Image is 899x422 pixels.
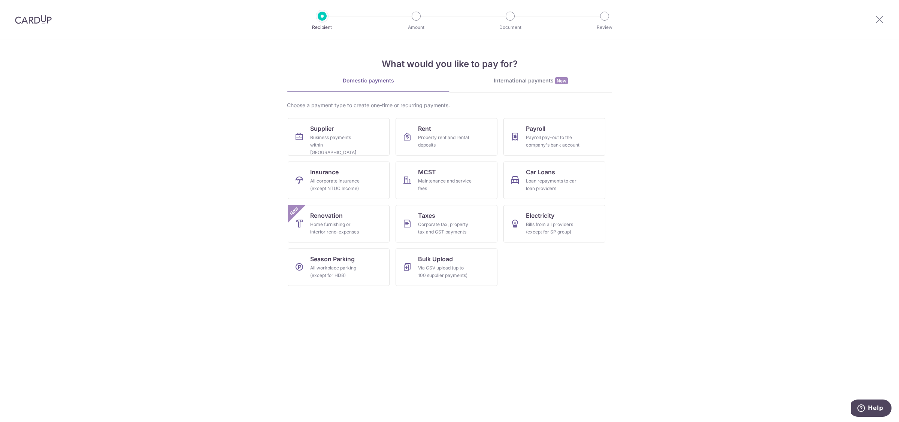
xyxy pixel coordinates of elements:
[15,15,52,24] img: CardUp
[396,248,497,286] a: Bulk UploadVia CSV upload (up to 100 supplier payments)
[310,221,364,236] div: Home furnishing or interior reno-expenses
[503,118,605,156] a: PayrollPayroll pay-out to the company's bank account
[294,24,350,31] p: Recipient
[310,168,339,177] span: Insurance
[526,221,580,236] div: Bills from all providers (except for SP group)
[526,168,555,177] span: Car Loans
[449,77,612,85] div: International payments
[287,77,449,84] div: Domestic payments
[418,211,435,220] span: Taxes
[418,124,431,133] span: Rent
[418,264,472,279] div: Via CSV upload (up to 100 supplier payments)
[288,118,390,156] a: SupplierBusiness payments within [GEOGRAPHIC_DATA]
[396,205,497,242] a: TaxesCorporate tax, property tax and GST payments
[526,211,554,220] span: Electricity
[288,205,300,217] span: New
[396,118,497,156] a: RentProperty rent and rental deposits
[310,177,364,192] div: All corporate insurance (except NTUC Income)
[310,124,334,133] span: Supplier
[526,134,580,149] div: Payroll pay-out to the company's bank account
[418,221,472,236] div: Corporate tax, property tax and GST payments
[526,124,545,133] span: Payroll
[287,57,612,71] h4: What would you like to pay for?
[310,264,364,279] div: All workplace parking (except for HDB)
[482,24,538,31] p: Document
[577,24,632,31] p: Review
[288,162,390,199] a: InsuranceAll corporate insurance (except NTUC Income)
[310,211,343,220] span: Renovation
[287,102,612,109] div: Choose a payment type to create one-time or recurring payments.
[555,77,568,84] span: New
[418,254,453,263] span: Bulk Upload
[503,162,605,199] a: Car LoansLoan repayments to car loan providers
[503,205,605,242] a: ElectricityBills from all providers (except for SP group)
[851,400,892,418] iframe: Opens a widget where you can find more information
[388,24,444,31] p: Amount
[288,248,390,286] a: Season ParkingAll workplace parking (except for HDB)
[418,177,472,192] div: Maintenance and service fees
[418,134,472,149] div: Property rent and rental deposits
[418,168,436,177] span: MCST
[526,177,580,192] div: Loan repayments to car loan providers
[310,134,364,156] div: Business payments within [GEOGRAPHIC_DATA]
[396,162,497,199] a: MCSTMaintenance and service fees
[310,254,355,263] span: Season Parking
[288,205,390,242] a: RenovationHome furnishing or interior reno-expensesNew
